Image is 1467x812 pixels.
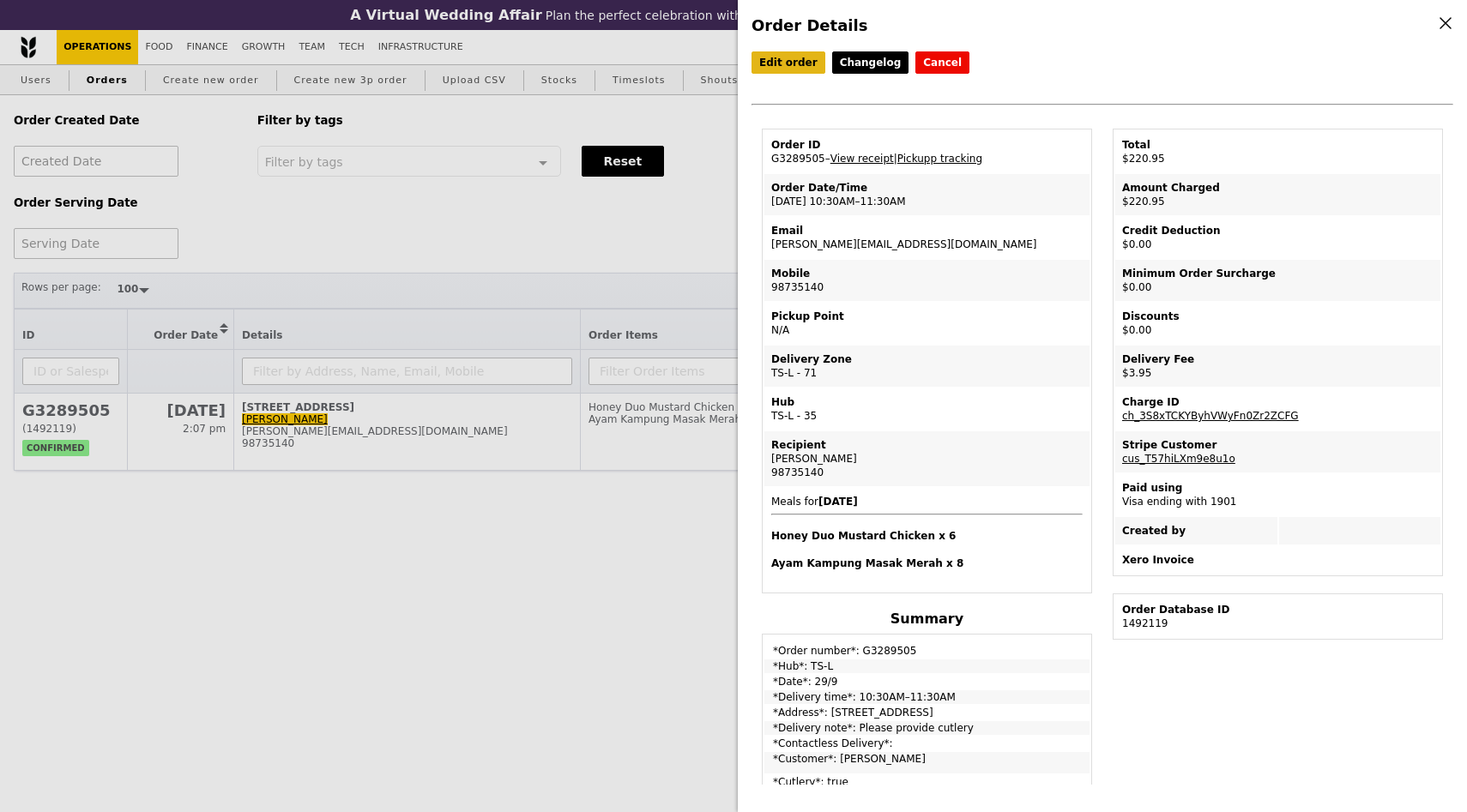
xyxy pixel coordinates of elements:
[897,153,982,165] a: Pickupp tracking
[1115,596,1440,637] td: 1492119
[1122,395,1434,409] div: Charge ID
[771,224,1083,238] div: Email
[825,153,830,165] span: –
[1122,453,1235,465] a: cus_T57hiLXm9e8u1o
[752,16,867,34] span: Order Details
[1122,267,1434,280] div: Minimum Order Surcharge
[1122,138,1434,152] div: Total
[771,529,1083,543] h4: Honey Duo Mustard Chicken x 6
[1122,603,1434,617] div: Order Database ID
[1115,303,1440,344] td: $0.00
[1122,181,1434,195] div: Amount Charged
[764,303,1090,344] td: N/A
[764,706,1090,719] td: *Address*: [STREET_ADDRESS]
[832,51,909,74] a: Changelog
[771,466,1083,479] div: 98735140
[771,138,1083,152] div: Order ID
[1122,481,1434,495] div: Paid using
[1115,174,1440,215] td: $220.95
[764,690,1090,704] td: *Delivery time*: 10:30AM–11:30AM
[771,556,1083,570] h4: Ayam Kampung Masak Merah x 8
[771,395,1083,409] div: Hub
[1115,346,1440,387] td: $3.95
[1115,131,1440,172] td: $220.95
[764,659,1090,673] td: *Hub*: TS-L
[771,352,1083,366] div: Delivery Zone
[764,217,1090,258] td: [PERSON_NAME][EMAIL_ADDRESS][DOMAIN_NAME]
[1122,224,1434,238] div: Credit Deduction
[771,267,1083,280] div: Mobile
[752,51,825,74] a: Edit order
[771,310,1083,323] div: Pickup Point
[1115,217,1440,258] td: $0.00
[771,181,1083,195] div: Order Date/Time
[764,260,1090,301] td: 98735140
[762,611,1092,627] h4: Summary
[764,388,1090,430] td: TS-L - 35
[1115,260,1440,301] td: $0.00
[771,496,1083,570] span: Meals for
[771,452,1083,466] div: [PERSON_NAME]
[1122,410,1299,422] a: ch_3S8xTCKYByhVWyFn0Zr2ZCFG
[1122,553,1434,567] div: Xero Invoice
[818,496,858,508] b: [DATE]
[1115,474,1440,515] td: Visa ending with 1901
[1122,438,1434,452] div: Stripe Customer
[771,438,1083,452] div: Recipient
[1122,352,1434,366] div: Delivery Fee
[915,51,969,74] button: Cancel
[764,775,1090,797] td: *Cutlery*: true
[764,636,1090,658] td: *Order number*: G3289505
[894,153,982,165] span: |
[764,174,1090,215] td: [DATE] 10:30AM–11:30AM
[764,752,1090,773] td: *Customer*: [PERSON_NAME]
[764,131,1090,172] td: G3289505
[764,675,1090,689] td: *Date*: 29/9
[1122,310,1434,323] div: Discounts
[1122,524,1271,538] div: Created by
[764,721,1090,735] td: *Delivery note*: Please provide cutlery
[764,346,1090,387] td: TS-L - 71
[764,737,1090,750] td: *Contactless Delivery*:
[830,153,894,165] a: View receipt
